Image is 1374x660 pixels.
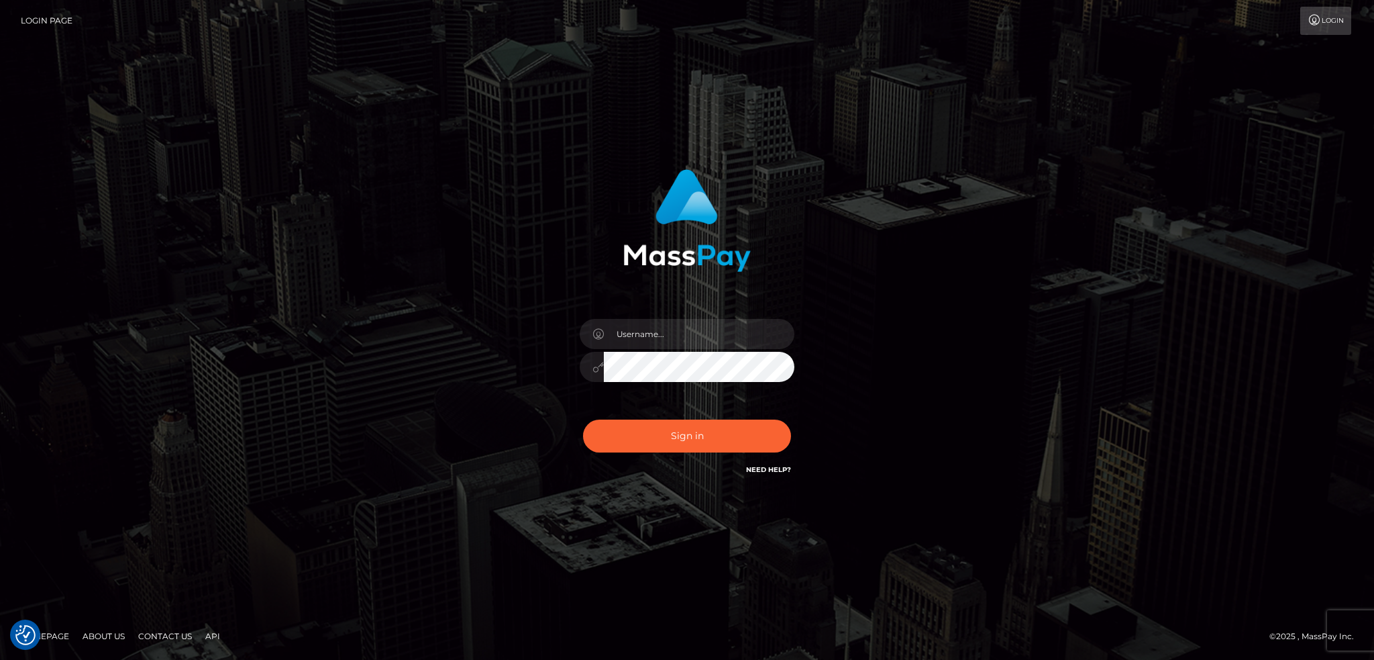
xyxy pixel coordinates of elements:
[604,319,794,349] input: Username...
[1269,629,1364,644] div: © 2025 , MassPay Inc.
[583,420,791,453] button: Sign in
[133,626,197,647] a: Contact Us
[21,7,72,35] a: Login Page
[623,169,751,272] img: MassPay Login
[200,626,225,647] a: API
[77,626,130,647] a: About Us
[15,625,36,645] button: Consent Preferences
[1300,7,1351,35] a: Login
[15,625,36,645] img: Revisit consent button
[746,465,791,474] a: Need Help?
[15,626,74,647] a: Homepage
